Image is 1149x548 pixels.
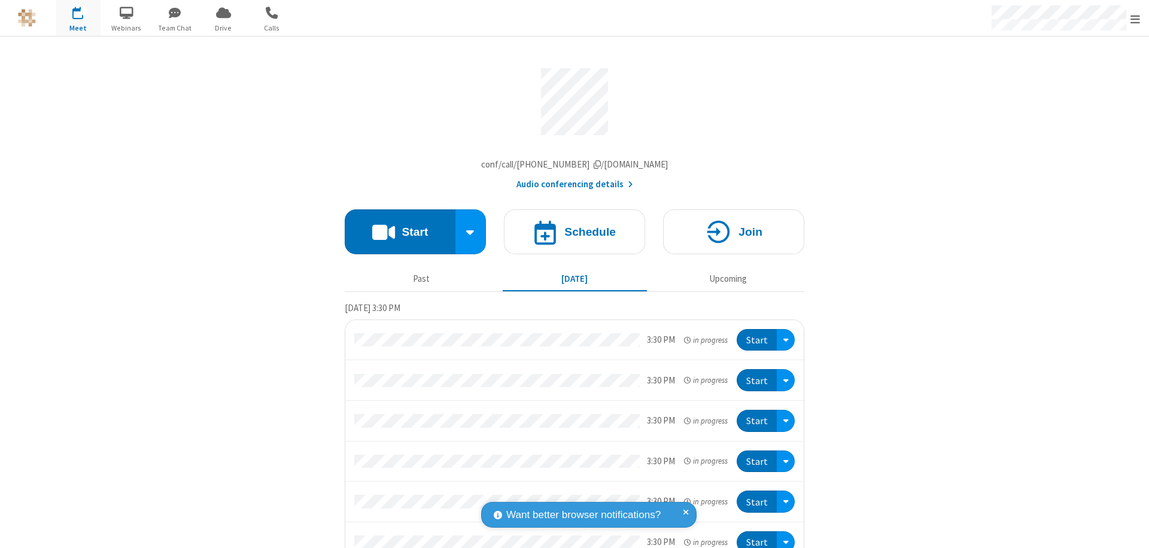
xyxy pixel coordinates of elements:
div: Open menu [777,369,795,391]
button: Audio conferencing details [516,178,633,191]
button: Copy my meeting room linkCopy my meeting room link [481,158,668,172]
span: Want better browser notifications? [506,507,661,523]
button: Join [663,209,804,254]
div: 3:30 PM [647,333,675,347]
div: Open menu [777,329,795,351]
section: Account details [345,59,804,191]
h4: Join [738,226,762,238]
span: Meet [56,23,101,34]
em: in progress [684,537,728,548]
button: Start [345,209,455,254]
span: Drive [201,23,246,34]
em: in progress [684,334,728,346]
div: 3:30 PM [647,495,675,509]
span: [DATE] 3:30 PM [345,302,400,313]
div: 8 [81,7,89,16]
button: Start [737,369,777,391]
button: Schedule [504,209,645,254]
button: Upcoming [656,267,800,290]
div: Open menu [777,410,795,432]
div: Start conference options [455,209,487,254]
button: Start [737,491,777,513]
div: Open menu [777,491,795,513]
div: 3:30 PM [647,455,675,468]
span: Copy my meeting room link [481,159,668,170]
button: Start [737,329,777,351]
button: Start [737,450,777,473]
button: Past [349,267,494,290]
em: in progress [684,496,728,507]
em: in progress [684,415,728,427]
h4: Schedule [564,226,616,238]
div: Open menu [777,450,795,473]
button: [DATE] [503,267,647,290]
span: Calls [250,23,294,34]
em: in progress [684,455,728,467]
button: Start [737,410,777,432]
span: Webinars [104,23,149,34]
img: QA Selenium DO NOT DELETE OR CHANGE [18,9,36,27]
iframe: Chat [1119,517,1140,540]
span: Team Chat [153,23,197,34]
div: 3:30 PM [647,374,675,388]
div: 3:30 PM [647,414,675,428]
h4: Start [402,226,428,238]
em: in progress [684,375,728,386]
